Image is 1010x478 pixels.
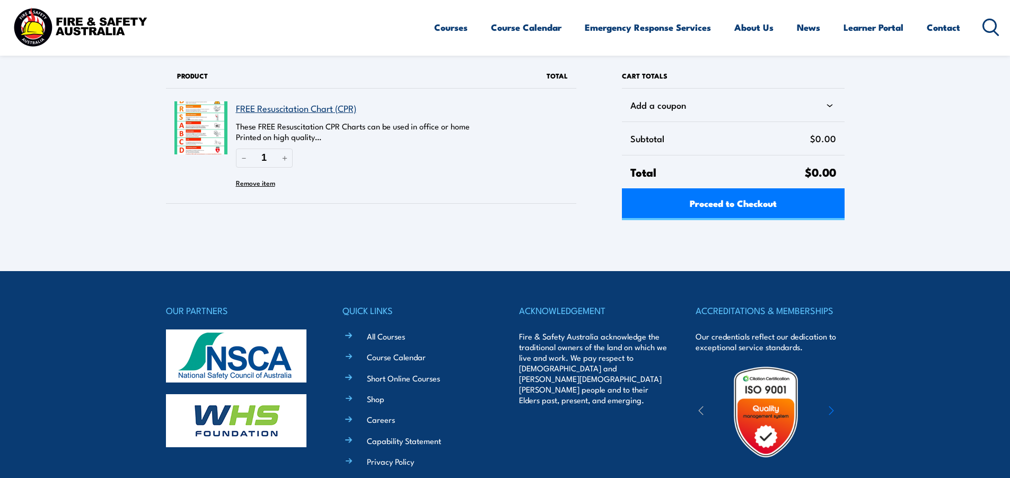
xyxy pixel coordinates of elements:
span: Proceed to Checkout [690,189,777,217]
span: Product [177,71,208,81]
a: Contact [927,13,960,41]
h2: Cart totals [622,64,844,88]
p: Our credentials reflect our dedication to exceptional service standards. [696,331,844,352]
h4: QUICK LINKS [342,303,491,318]
span: Total [630,164,804,180]
a: Emergency Response Services [585,13,711,41]
div: Add a coupon [630,97,836,113]
a: FREE Resuscitation Chart (CPR) [236,101,356,115]
a: Shop [367,393,384,404]
a: Courses [434,13,468,41]
img: nsca-logo-footer [166,329,306,383]
a: Short Online Courses [367,372,440,384]
a: Course Calendar [367,351,426,362]
a: Course Calendar [491,13,561,41]
a: Privacy Policy [367,456,414,467]
span: Total [547,71,568,81]
button: Increase quantity of FREE Resuscitation Chart (CPR) [277,149,293,167]
p: Fire & Safety Australia acknowledge the traditional owners of the land on which we live and work.... [519,331,668,405]
span: Subtotal [630,131,810,146]
a: All Courses [367,331,405,342]
span: $0.00 [805,163,836,180]
img: whs-logo-footer [166,394,306,447]
img: Untitled design (19) [719,366,812,458]
button: Remove FREE Resuscitation Chart (CPR) from cart [236,175,275,190]
button: Reduce quantity of FREE Resuscitation Chart (CPR) [236,149,252,167]
a: About Us [734,13,774,41]
img: FREE Resuscitation Chart - What are the 7 steps to CPR? [174,101,227,154]
h4: OUR PARTNERS [166,303,314,318]
a: Capability Statement [367,435,441,446]
a: Careers [367,414,395,425]
h4: ACCREDITATIONS & MEMBERSHIPS [696,303,844,318]
input: Quantity of FREE Resuscitation Chart (CPR) in your cart. [252,149,277,167]
span: $0.00 [810,131,836,146]
a: Learner Portal [844,13,903,41]
a: News [797,13,820,41]
h4: ACKNOWLEDGEMENT [519,303,668,318]
p: These FREE Resuscitation CPR Charts can be used in office or home Printed on high quality… [236,121,515,142]
img: ewpa-logo [813,394,905,430]
a: Proceed to Checkout [622,188,844,220]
